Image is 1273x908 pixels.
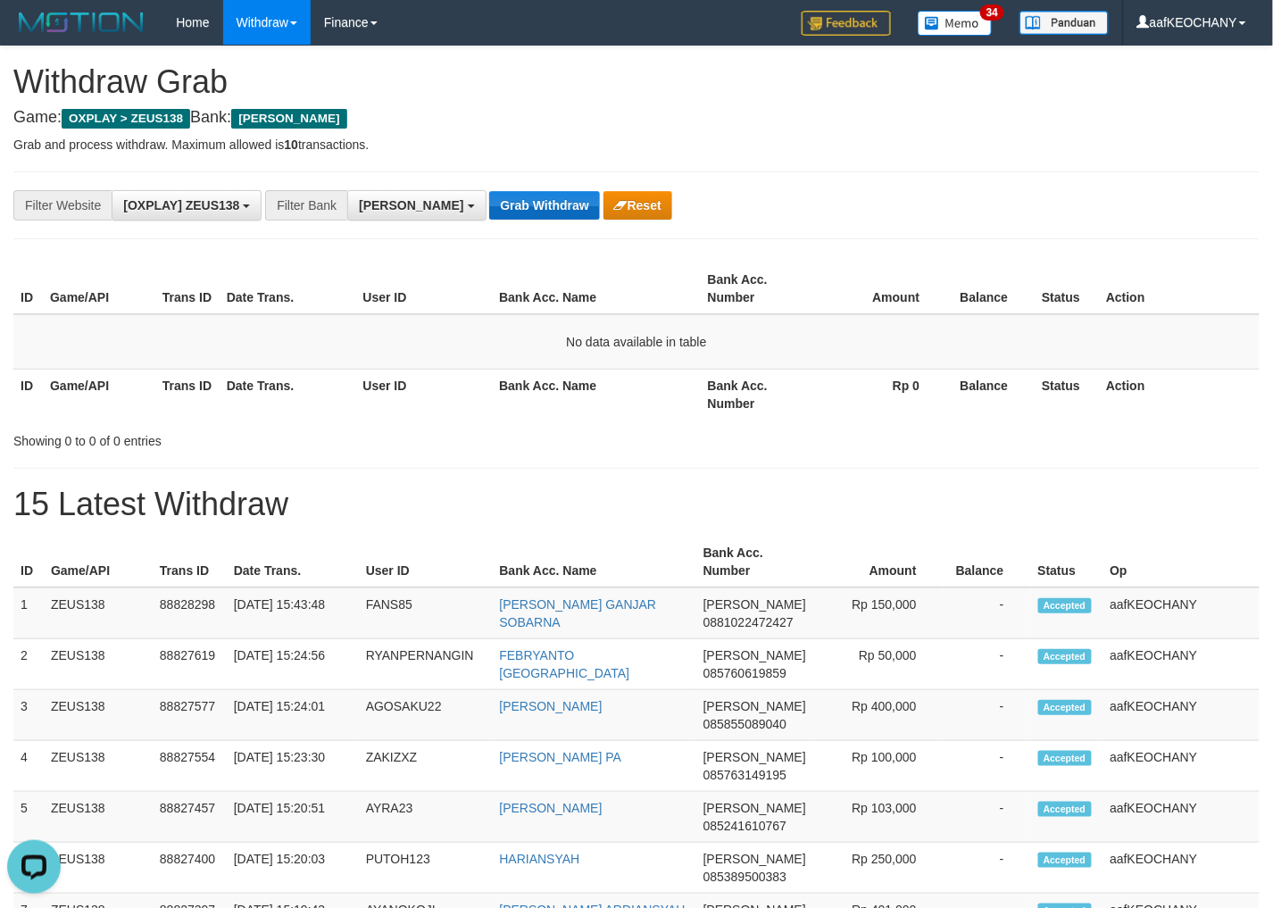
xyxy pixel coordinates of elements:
[1019,11,1109,35] img: panduan.png
[227,587,359,639] td: [DATE] 15:43:48
[153,639,227,690] td: 88827619
[13,792,44,843] td: 5
[813,639,944,690] td: Rp 50,000
[7,7,61,61] button: Open LiveChat chat widget
[43,369,155,420] th: Game/API
[813,843,944,894] td: Rp 250,000
[1103,537,1261,587] th: Op
[1038,751,1092,766] span: Accepted
[1031,537,1103,587] th: Status
[813,537,944,587] th: Amount
[44,587,153,639] td: ZEUS138
[155,369,220,420] th: Trans ID
[44,792,153,843] td: ZEUS138
[13,690,44,741] td: 3
[13,136,1260,154] p: Grab and process withdraw. Maximum allowed is transactions.
[13,537,44,587] th: ID
[359,639,493,690] td: RYANPERNANGIN
[1038,598,1092,613] span: Accepted
[944,587,1031,639] td: -
[500,648,630,680] a: FEBRYANTO [GEOGRAPHIC_DATA]
[703,768,786,782] span: Copy 085763149195 to clipboard
[489,191,599,220] button: Grab Withdraw
[123,198,239,212] span: [OXPLAY] ZEUS138
[813,263,947,314] th: Amount
[1103,843,1261,894] td: aafKEOCHANY
[359,198,463,212] span: [PERSON_NAME]
[153,537,227,587] th: Trans ID
[944,792,1031,843] td: -
[1103,792,1261,843] td: aafKEOCHANY
[265,190,347,221] div: Filter Bank
[359,741,493,792] td: ZAKIZXZ
[44,741,153,792] td: ZEUS138
[500,699,603,713] a: [PERSON_NAME]
[703,648,806,662] span: [PERSON_NAME]
[227,843,359,894] td: [DATE] 15:20:03
[153,587,227,639] td: 88828298
[492,263,700,314] th: Bank Acc. Name
[155,263,220,314] th: Trans ID
[227,639,359,690] td: [DATE] 15:24:56
[500,597,657,629] a: [PERSON_NAME] GANJAR SOBARNA
[44,639,153,690] td: ZEUS138
[1035,263,1099,314] th: Status
[347,190,486,221] button: [PERSON_NAME]
[13,741,44,792] td: 4
[13,64,1260,100] h1: Withdraw Grab
[944,690,1031,741] td: -
[500,801,603,815] a: [PERSON_NAME]
[703,819,786,833] span: Copy 085241610767 to clipboard
[703,870,786,884] span: Copy 085389500383 to clipboard
[13,263,43,314] th: ID
[13,487,1260,522] h1: 15 Latest Withdraw
[227,690,359,741] td: [DATE] 15:24:01
[284,137,298,152] strong: 10
[944,537,1031,587] th: Balance
[227,741,359,792] td: [DATE] 15:23:30
[13,9,149,36] img: MOTION_logo.png
[703,615,794,629] span: Copy 0881022472427 to clipboard
[813,792,944,843] td: Rp 103,000
[703,699,806,713] span: [PERSON_NAME]
[703,666,786,680] span: Copy 085760619859 to clipboard
[944,843,1031,894] td: -
[231,109,346,129] span: [PERSON_NAME]
[813,690,944,741] td: Rp 400,000
[802,11,891,36] img: Feedback.jpg
[13,109,1260,127] h4: Game: Bank:
[62,109,190,129] span: OXPLAY > ZEUS138
[153,792,227,843] td: 88827457
[44,537,153,587] th: Game/API
[1099,263,1260,314] th: Action
[1099,369,1260,420] th: Action
[359,843,493,894] td: PUTOH123
[493,537,696,587] th: Bank Acc. Name
[944,639,1031,690] td: -
[1038,802,1092,817] span: Accepted
[359,792,493,843] td: AYRA23
[1103,690,1261,741] td: aafKEOCHANY
[359,690,493,741] td: AGOSAKU22
[43,263,155,314] th: Game/API
[946,369,1035,420] th: Balance
[359,537,493,587] th: User ID
[356,369,493,420] th: User ID
[13,639,44,690] td: 2
[153,690,227,741] td: 88827577
[1035,369,1099,420] th: Status
[220,263,356,314] th: Date Trans.
[696,537,813,587] th: Bank Acc. Number
[1038,649,1092,664] span: Accepted
[1103,741,1261,792] td: aafKEOCHANY
[1103,587,1261,639] td: aafKEOCHANY
[813,587,944,639] td: Rp 150,000
[980,4,1004,21] span: 34
[1038,853,1092,868] span: Accepted
[703,750,806,764] span: [PERSON_NAME]
[703,801,806,815] span: [PERSON_NAME]
[44,690,153,741] td: ZEUS138
[220,369,356,420] th: Date Trans.
[356,263,493,314] th: User ID
[603,191,672,220] button: Reset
